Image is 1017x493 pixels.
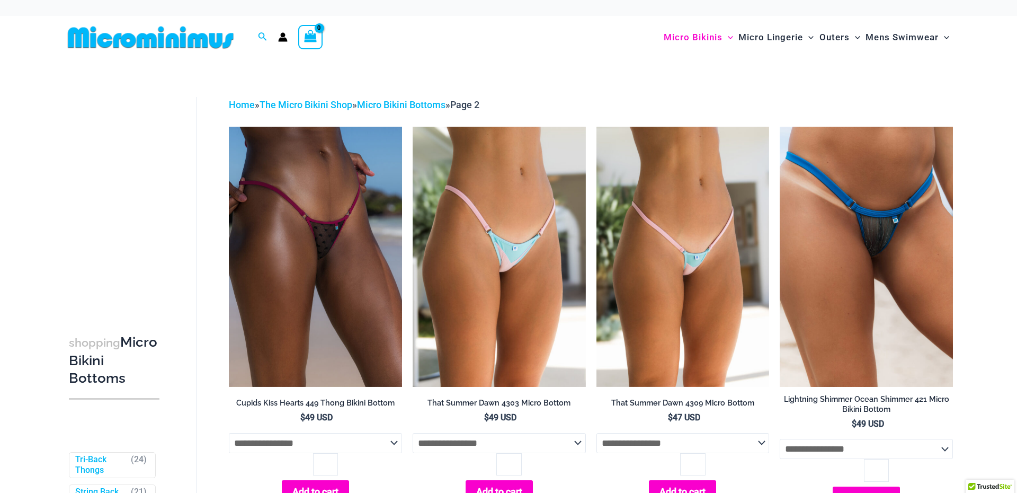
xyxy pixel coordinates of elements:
[596,127,770,386] img: That Summer Dawn 4309 Micro 02
[596,398,770,408] h2: That Summer Dawn 4309 Micro Bottom
[450,99,479,110] span: Page 2
[278,32,288,42] a: Account icon link
[780,394,953,414] h2: Lightning Shimmer Ocean Shimmer 421 Micro Bikini Bottom
[496,453,521,476] input: Product quantity
[939,24,949,51] span: Menu Toggle
[313,453,338,476] input: Product quantity
[664,24,722,51] span: Micro Bikinis
[819,24,850,51] span: Outers
[69,333,159,388] h3: Micro Bikini Bottoms
[659,20,953,55] nav: Site Navigation
[780,394,953,418] a: Lightning Shimmer Ocean Shimmer 421 Micro Bikini Bottom
[680,453,705,476] input: Product quantity
[229,99,479,110] span: » » »
[229,127,402,386] a: Cupids Kiss Hearts 449 Thong 01Cupids Kiss Hearts 323 Underwire Top 449 Thong 05Cupids Kiss Heart...
[484,412,516,422] bdi: 49 USD
[131,454,147,477] span: ( )
[260,99,352,110] a: The Micro Bikini Shop
[596,127,770,386] a: That Summer Dawn 4309 Micro 02That Summer Dawn 4309 Micro 01That Summer Dawn 4309 Micro 01
[229,127,402,386] img: Cupids Kiss Hearts 449 Thong 01
[722,24,733,51] span: Menu Toggle
[852,419,857,429] span: $
[661,21,736,54] a: Micro BikinisMenu ToggleMenu Toggle
[668,412,673,422] span: $
[738,24,803,51] span: Micro Lingerie
[69,336,120,349] span: shopping
[852,419,884,429] bdi: 49 USD
[258,31,267,44] a: Search icon link
[229,398,402,412] a: Cupids Kiss Hearts 449 Thong Bikini Bottom
[357,99,445,110] a: Micro Bikini Bottoms
[298,25,323,49] a: View Shopping Cart, empty
[413,398,586,412] a: That Summer Dawn 4303 Micro Bottom
[863,21,952,54] a: Mens SwimwearMenu ToggleMenu Toggle
[780,127,953,386] img: Lightning Shimmer Ocean Shimmer 421 Micro 01
[864,459,889,481] input: Product quantity
[803,24,814,51] span: Menu Toggle
[413,127,586,386] a: That Summer Dawn 4303 Micro 01That Summer Dawn 3063 Tri Top 4303 Micro 05That Summer Dawn 3063 Tr...
[75,454,126,477] a: Tri-Back Thongs
[413,398,586,408] h2: That Summer Dawn 4303 Micro Bottom
[484,412,489,422] span: $
[229,99,255,110] a: Home
[817,21,863,54] a: OutersMenu ToggleMenu Toggle
[850,24,860,51] span: Menu Toggle
[229,398,402,408] h2: Cupids Kiss Hearts 449 Thong Bikini Bottom
[780,127,953,386] a: Lightning Shimmer Ocean Shimmer 421 Micro 01Lightning Shimmer Ocean Shimmer 421 Micro 02Lightning...
[64,25,238,49] img: MM SHOP LOGO FLAT
[596,398,770,412] a: That Summer Dawn 4309 Micro Bottom
[300,412,305,422] span: $
[668,412,700,422] bdi: 47 USD
[134,454,144,464] span: 24
[69,89,164,301] iframe: TrustedSite Certified
[736,21,816,54] a: Micro LingerieMenu ToggleMenu Toggle
[866,24,939,51] span: Mens Swimwear
[300,412,333,422] bdi: 49 USD
[413,127,586,386] img: That Summer Dawn 4303 Micro 01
